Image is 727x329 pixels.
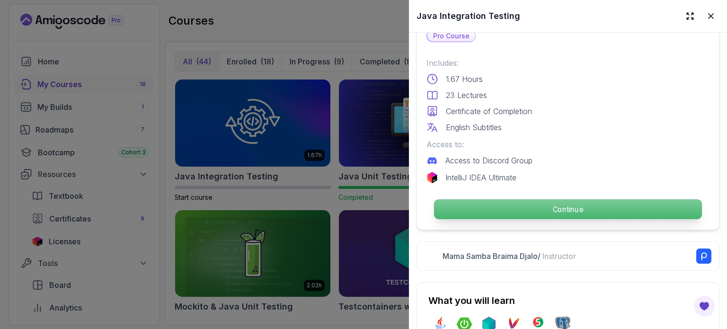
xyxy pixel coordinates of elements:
p: Certificate of Completion [446,106,532,117]
img: jetbrains logo [426,172,438,183]
h2: Java Integration Testing [417,9,520,23]
span: Instructor [542,251,576,261]
p: English Subtitles [446,122,502,133]
p: 1.67 Hours [446,73,483,85]
p: 23 Lectures [446,89,487,101]
p: Includes: [426,57,709,69]
p: IntelliJ IDEA Ultimate [445,172,516,183]
p: Pro Course [427,30,475,42]
button: Continue [434,199,702,220]
p: Access to Discord Group [445,155,532,166]
h2: What you will learn [428,294,708,307]
button: Expand drawer [682,8,699,25]
p: Mama Samba Braima Djalo / [443,250,576,262]
button: Open Feedback Button [693,295,716,318]
p: Continue [434,199,702,219]
img: Nelson Djalo [425,249,439,263]
p: Access to: [426,139,709,150]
